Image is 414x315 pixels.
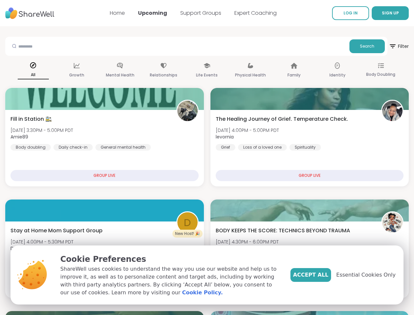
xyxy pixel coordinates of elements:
b: Amie89 [10,134,28,140]
img: ShareWell Nav Logo [5,4,54,22]
span: [DATE] 3:30PM - 5:00PM PDT [10,127,73,134]
button: Search [349,39,385,53]
span: D [184,215,191,230]
p: Mental Health [106,71,134,79]
a: Upcoming [138,9,167,17]
b: levornia [216,134,234,140]
div: GROUP LIVE [216,170,404,181]
div: Spirituality [289,144,321,151]
span: Stay at Home Mom Support Group [10,227,103,235]
span: Search [360,43,374,49]
p: Body Doubling [366,71,395,78]
div: Loss of a loved one [238,144,287,151]
a: Home [110,9,125,17]
div: New Host! 🎉 [172,230,203,238]
span: Fill in Station 🚉 [10,115,52,123]
a: Support Groups [180,9,221,17]
span: SIGN UP [382,10,399,16]
div: Daily check-in [53,144,93,151]
img: Tammy21 [382,212,403,233]
span: LOG IN [344,10,358,16]
span: [DATE] 4:30PM - 6:00PM PDT [216,239,279,245]
button: Filter [389,37,409,56]
span: The Healing Journey of Grief. Temperature Check. [216,115,348,123]
p: Family [287,71,301,79]
p: Physical Health [235,71,266,79]
button: SIGN UP [372,6,409,20]
span: [DATE] 4:00PM - 5:00PM PDT [216,127,279,134]
p: Relationships [150,71,177,79]
p: Cookie Preferences [60,253,280,265]
p: Identity [329,71,345,79]
img: levornia [382,101,403,121]
span: Filter [389,38,409,54]
a: LOG IN [332,6,369,20]
span: BODY KEEPS THE SCORE: TECHNICS BEYOND TRAUMA [216,227,350,235]
img: Amie89 [177,101,198,121]
span: Accept All [293,271,328,279]
b: Tammy21 [216,245,238,252]
p: ShareWell uses cookies to understand the way you use our website and help us to improve it, as we... [60,265,280,297]
b: Destiny801 [10,245,35,252]
p: Life Events [196,71,218,79]
div: Grief [216,144,235,151]
p: Growth [69,71,84,79]
span: Essential Cookies Only [336,271,396,279]
p: All [18,71,49,79]
a: Expert Coaching [234,9,277,17]
div: General mental health [95,144,151,151]
span: [DATE] 4:00PM - 5:30PM PDT [10,239,73,245]
div: Body doubling [10,144,51,151]
div: GROUP LIVE [10,170,199,181]
a: Cookie Policy. [182,289,223,297]
button: Accept All [290,268,331,282]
